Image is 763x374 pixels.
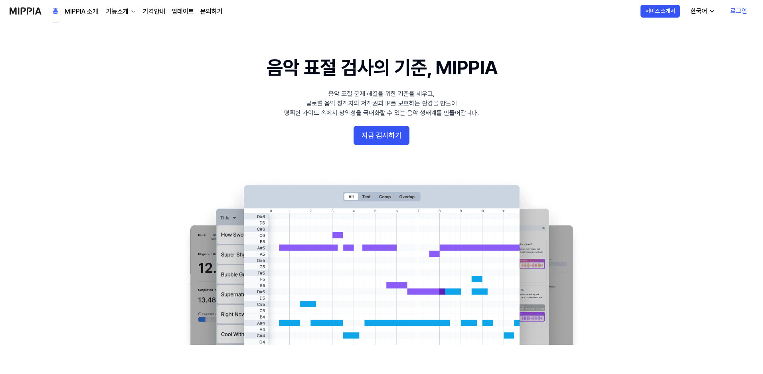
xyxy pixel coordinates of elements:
[684,3,720,19] button: 한국어
[354,126,409,145] button: 지금 검사하기
[267,54,497,81] h1: 음악 표절 검사의 기준, MIPPIA
[53,0,58,22] a: 홈
[174,177,589,345] img: main Image
[143,7,165,16] a: 가격안내
[640,5,680,18] button: 서비스 소개서
[689,6,709,16] div: 한국어
[172,7,194,16] a: 업데이트
[105,7,130,16] div: 기능소개
[105,7,136,16] button: 기능소개
[200,7,223,16] a: 문의하기
[284,89,479,118] div: 음악 표절 문제 해결을 위한 기준을 세우고, 글로벌 음악 창작자의 저작권과 IP를 보호하는 환경을 만들어 명확한 가이드 속에서 창의성을 극대화할 수 있는 음악 생태계를 만들어...
[65,7,98,16] a: MIPPIA 소개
